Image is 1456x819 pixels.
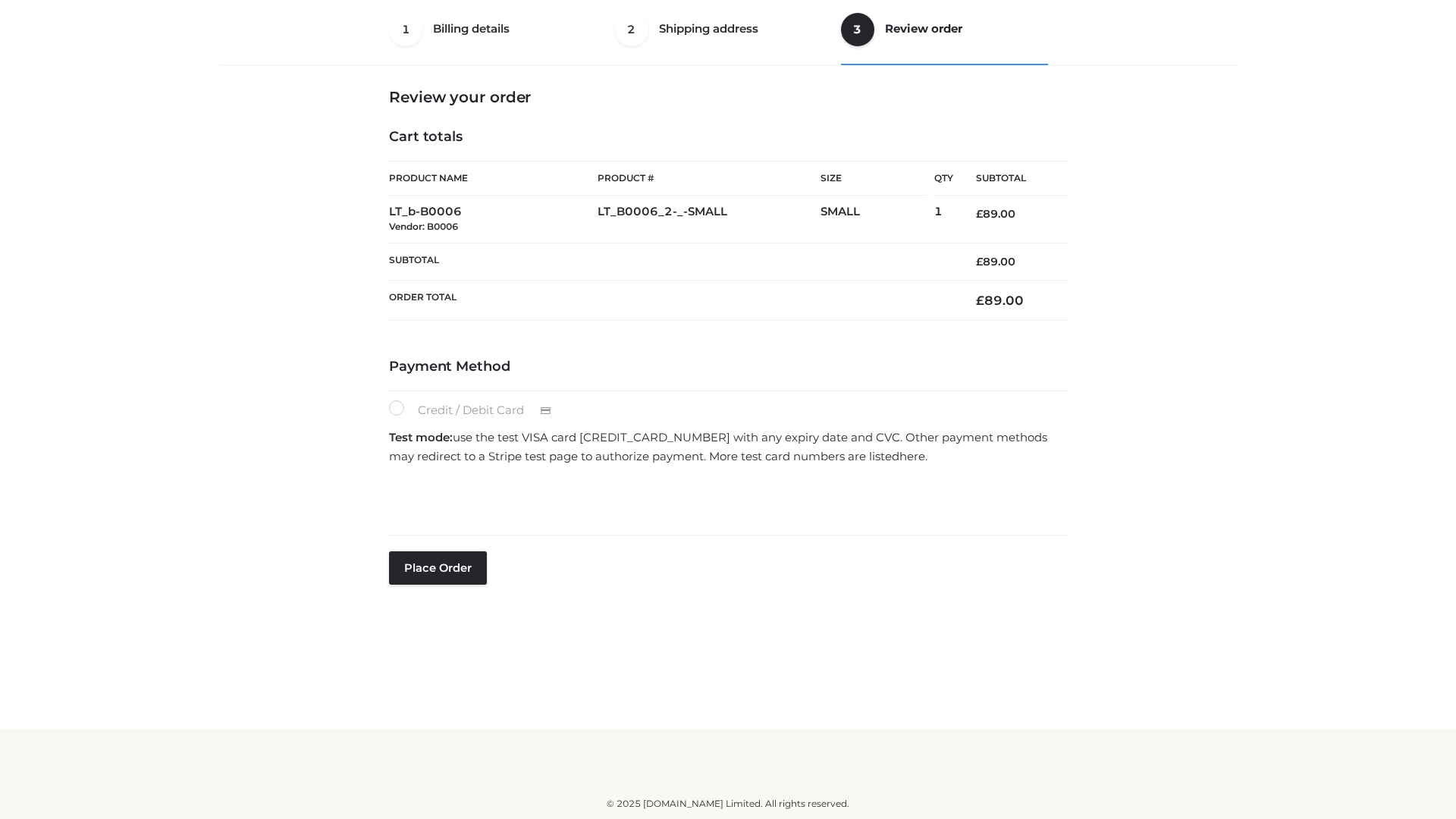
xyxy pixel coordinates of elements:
th: Product # [598,161,821,196]
p: use the test VISA card [CREDIT_CARD_NUMBER] with any expiry date and CVC. Other payment methods m... [389,428,1067,466]
h3: Review your order [389,88,1067,106]
th: Order Total [389,281,953,321]
th: Subtotal [953,162,1067,196]
strong: Test mode: [389,430,453,444]
bdi: 89.00 [976,255,1015,268]
bdi: 89.00 [976,293,1024,308]
h4: Payment Method [389,359,1067,375]
button: Place order [389,551,487,585]
iframe: Secure payment input frame [386,471,1064,526]
span: £ [976,207,983,221]
td: SMALL [821,196,934,243]
div: © 2025 [DOMAIN_NAME] Limited. All rights reserved. [225,796,1231,811]
th: Subtotal [389,243,953,280]
td: LT_b-B0006 [389,196,598,243]
th: Size [821,162,927,196]
th: Product Name [389,161,598,196]
bdi: 89.00 [976,207,1015,221]
td: LT_B0006_2-_-SMALL [598,196,821,243]
label: Credit / Debit Card [389,400,567,420]
h4: Cart totals [389,129,1067,146]
span: £ [976,293,984,308]
th: Qty [934,161,953,196]
span: £ [976,255,983,268]
td: 1 [934,196,953,243]
a: here [899,449,925,463]
small: Vendor: B0006 [389,221,458,232]
img: Credit / Debit Card [532,402,560,420]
